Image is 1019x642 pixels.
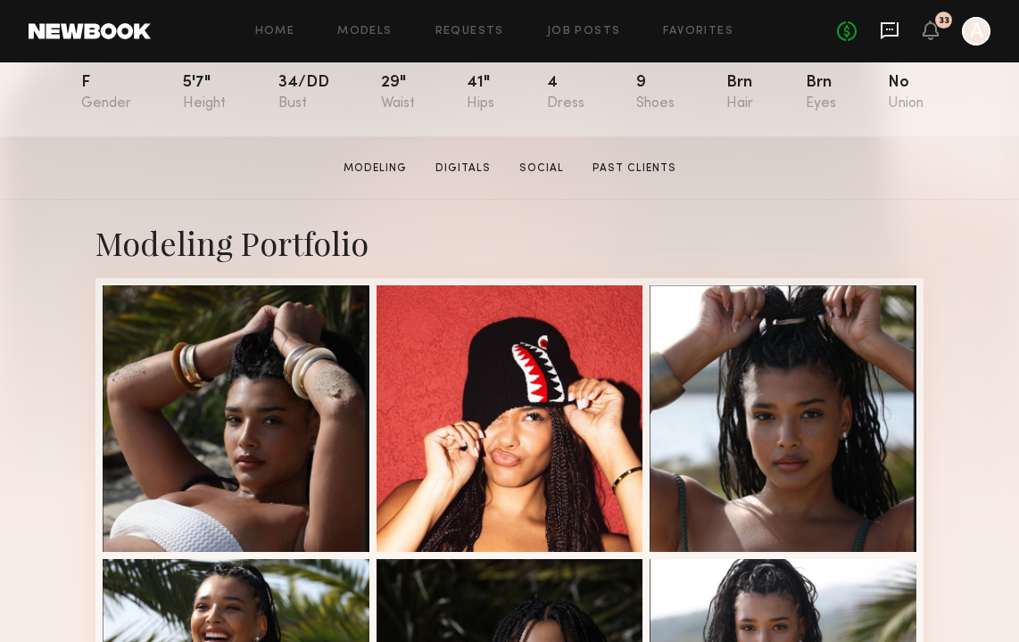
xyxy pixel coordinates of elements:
[726,75,753,111] div: Brn
[585,160,683,177] a: Past Clients
[547,26,621,37] a: Job Posts
[381,75,415,111] div: 29"
[95,221,924,264] div: Modeling Portfolio
[336,160,414,177] a: Modeling
[939,16,949,26] div: 33
[512,160,571,177] a: Social
[806,75,836,111] div: Brn
[255,26,295,37] a: Home
[183,75,226,111] div: 5'7"
[435,26,504,37] a: Requests
[547,75,584,111] div: 4
[467,75,494,111] div: 41"
[962,17,990,45] a: A
[636,75,675,111] div: 9
[81,75,131,111] div: F
[888,75,924,111] div: No
[337,26,392,37] a: Models
[663,26,733,37] a: Favorites
[278,75,329,111] div: 34/dd
[428,160,498,177] a: Digitals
